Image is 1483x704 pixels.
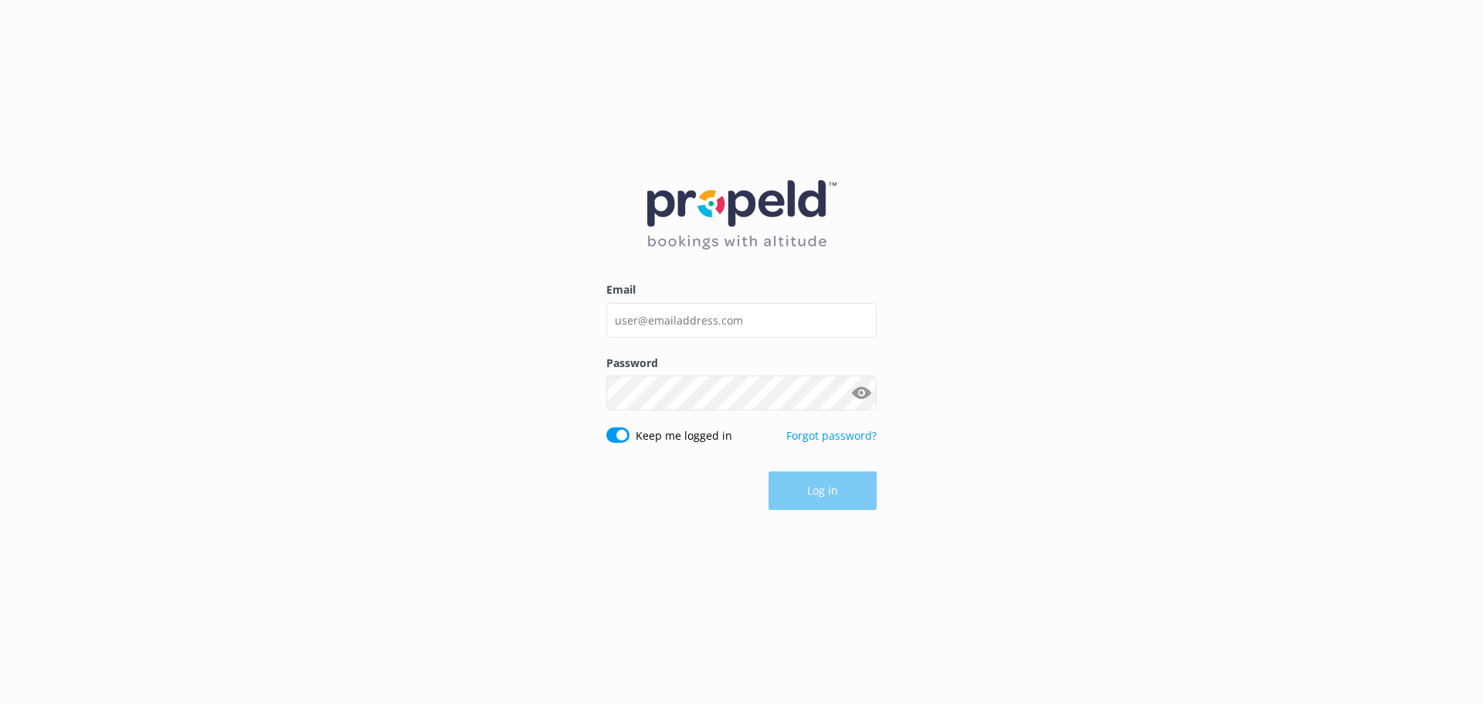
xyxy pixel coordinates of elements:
img: 12-1677471078.png [647,180,837,250]
label: Email [606,281,877,298]
label: Keep me logged in [636,427,732,444]
input: user@emailaddress.com [606,303,877,338]
button: Show password [846,378,877,409]
a: Forgot password? [786,428,877,443]
label: Password [606,355,877,372]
